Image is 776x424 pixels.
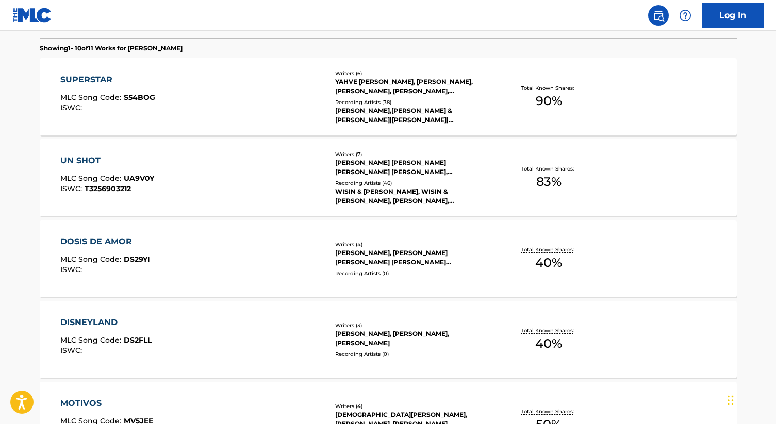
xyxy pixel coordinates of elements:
[521,165,576,173] p: Total Known Shares:
[60,155,154,167] div: UN SHOT
[335,158,491,177] div: [PERSON_NAME] [PERSON_NAME] [PERSON_NAME] [PERSON_NAME], [PERSON_NAME], [PERSON_NAME], [PERSON_NA...
[60,346,85,355] span: ISWC :
[521,84,576,92] p: Total Known Shares:
[535,334,562,353] span: 40 %
[60,335,124,345] span: MLC Song Code :
[702,3,764,28] a: Log In
[124,174,154,183] span: UA9V0Y
[724,375,776,424] iframe: Chat Widget
[335,179,491,187] div: Recording Artists ( 46 )
[335,269,491,277] div: Recording Artists ( 0 )
[728,385,734,416] div: Drag
[60,316,152,329] div: DISNEYLAND
[40,301,737,378] a: DISNEYLANDMLC Song Code:DS2FLLISWC:Writers (3)[PERSON_NAME], [PERSON_NAME], [PERSON_NAME]Recordin...
[335,98,491,106] div: Recording Artists ( 38 )
[675,5,696,26] div: Help
[60,255,124,264] span: MLC Song Code :
[335,350,491,358] div: Recording Artists ( 0 )
[521,246,576,253] p: Total Known Shares:
[60,184,85,193] span: ISWC :
[536,92,562,110] span: 90 %
[60,93,124,102] span: MLC Song Code :
[60,74,155,86] div: SUPERSTAR
[679,9,691,22] img: help
[40,58,737,135] a: SUPERSTARMLC Song Code:S54BOGISWC:Writers (6)YAHVE [PERSON_NAME], [PERSON_NAME], [PERSON_NAME], [...
[12,8,52,23] img: MLC Logo
[521,408,576,415] p: Total Known Shares:
[335,187,491,206] div: WISIN & [PERSON_NAME], WISIN & [PERSON_NAME], [PERSON_NAME],[PERSON_NAME], WISIN & [PERSON_NAME],...
[335,248,491,267] div: [PERSON_NAME], [PERSON_NAME] [PERSON_NAME] [PERSON_NAME] [PERSON_NAME]
[124,255,150,264] span: DS29YI
[521,327,576,334] p: Total Known Shares:
[335,106,491,125] div: [PERSON_NAME],[PERSON_NAME] & [PERSON_NAME]|[PERSON_NAME]|[PERSON_NAME], [PERSON_NAME]
[40,220,737,297] a: DOSIS DE AMORMLC Song Code:DS29YIISWC:Writers (4)[PERSON_NAME], [PERSON_NAME] [PERSON_NAME] [PERS...
[60,397,153,410] div: MOTIVOS
[335,241,491,248] div: Writers ( 4 )
[335,150,491,158] div: Writers ( 7 )
[335,70,491,77] div: Writers ( 6 )
[124,335,152,345] span: DS2FLL
[648,5,669,26] a: Public Search
[40,44,183,53] p: Showing 1 - 10 of 11 Works for [PERSON_NAME]
[40,139,737,216] a: UN SHOTMLC Song Code:UA9V0YISWC:T3256903212Writers (7)[PERSON_NAME] [PERSON_NAME] [PERSON_NAME] [...
[124,93,155,102] span: S54BOG
[60,174,124,183] span: MLC Song Code :
[60,235,150,248] div: DOSIS DE AMOR
[335,321,491,329] div: Writers ( 3 )
[335,77,491,96] div: YAHVE [PERSON_NAME], [PERSON_NAME], [PERSON_NAME], [PERSON_NAME], [PERSON_NAME], [PERSON_NAME]
[85,184,131,193] span: T3256903212
[652,9,665,22] img: search
[535,253,562,272] span: 40 %
[335,402,491,410] div: Writers ( 4 )
[60,265,85,274] span: ISWC :
[335,329,491,348] div: [PERSON_NAME], [PERSON_NAME], [PERSON_NAME]
[536,173,562,191] span: 83 %
[60,103,85,112] span: ISWC :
